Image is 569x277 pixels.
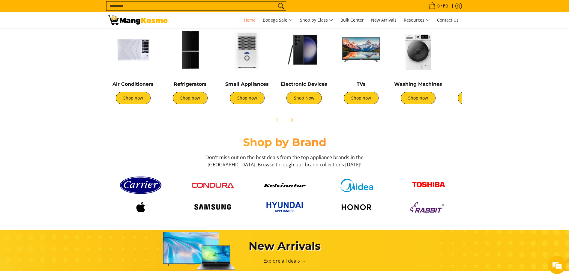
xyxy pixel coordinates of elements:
img: Midea logo 405e5d5e af7e 429b b899 c48f4df307b6 [336,179,378,192]
h3: Don't miss out on the best deals from the top appliance brands in the [GEOGRAPHIC_DATA]. Browse t... [204,154,366,168]
span: Bulk Center [340,17,364,23]
span: New Arrivals [371,17,397,23]
a: Logo samsung wordmark [180,201,246,213]
a: Washing Machines [394,81,442,87]
a: Resources [401,12,433,28]
a: Shop by Class [297,12,336,28]
a: Electronic Devices [281,81,327,87]
a: New Arrivals [368,12,400,28]
a: Shop now [458,92,493,104]
a: Hyundai 2 [252,199,318,215]
a: Logo rabbit [396,200,462,215]
a: Logo honor [324,200,390,215]
img: Small Appliances [222,24,273,75]
a: Bulk Center [337,12,367,28]
img: TVs [336,24,387,75]
button: Search [276,1,286,10]
img: Washing Machines [393,24,444,75]
a: Small Appliances [225,81,269,87]
img: Logo samsung wordmark [192,201,234,213]
img: Air Conditioners [108,24,159,75]
a: Home [241,12,259,28]
a: Explore all deals → [263,258,306,264]
button: Next [285,113,298,127]
a: Shop now [230,92,265,104]
span: Bodega Sale [263,16,293,24]
a: Toshiba logo [396,177,462,194]
img: Logo honor [336,200,378,215]
img: Electronic Devices [279,24,330,75]
img: Mang Kosme: Your Home Appliances Warehouse Sale Partner! [108,15,168,25]
a: Contact Us [434,12,462,28]
span: Resources [404,16,430,24]
a: Shop now [344,92,379,104]
a: TVs [357,81,366,87]
a: Air Conditioners [112,81,154,87]
img: Logo apple [120,200,162,215]
h2: Shop by Brand [108,136,462,149]
img: Refrigerators [165,24,216,75]
a: Shop now [173,92,208,104]
a: Shop Now [286,92,322,104]
a: Midea logo 405e5d5e af7e 429b b899 c48f4df307b6 [324,179,390,192]
a: Kelvinator button 9a26f67e caed 448c 806d e01e406ddbdc [252,183,318,187]
img: Cookers [450,24,501,75]
a: Bodega Sale [260,12,296,28]
img: Toshiba logo [408,177,450,194]
a: Refrigerators [174,81,207,87]
span: Shop by Class [300,16,333,24]
nav: Main Menu [174,12,462,28]
img: Hyundai 2 [264,199,306,215]
button: Previous [271,113,284,127]
img: Logo rabbit [408,200,450,215]
a: Carrier logo 1 98356 9b90b2e1 0bd1 49ad 9aa2 9ddb2e94a36b [108,174,174,196]
a: Logo apple [108,200,174,215]
span: Contact Us [437,17,459,23]
span: 0 [436,4,441,8]
a: Condura logo red [180,183,246,188]
a: Shop now [116,92,151,104]
span: Home [244,17,256,23]
span: • [427,3,450,9]
img: Condura logo red [192,183,234,188]
span: ₱0 [442,4,449,8]
img: Carrier logo 1 98356 9b90b2e1 0bd1 49ad 9aa2 9ddb2e94a36b [120,174,162,196]
a: Shop now [401,92,436,104]
img: Kelvinator button 9a26f67e caed 448c 806d e01e406ddbdc [264,183,306,187]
